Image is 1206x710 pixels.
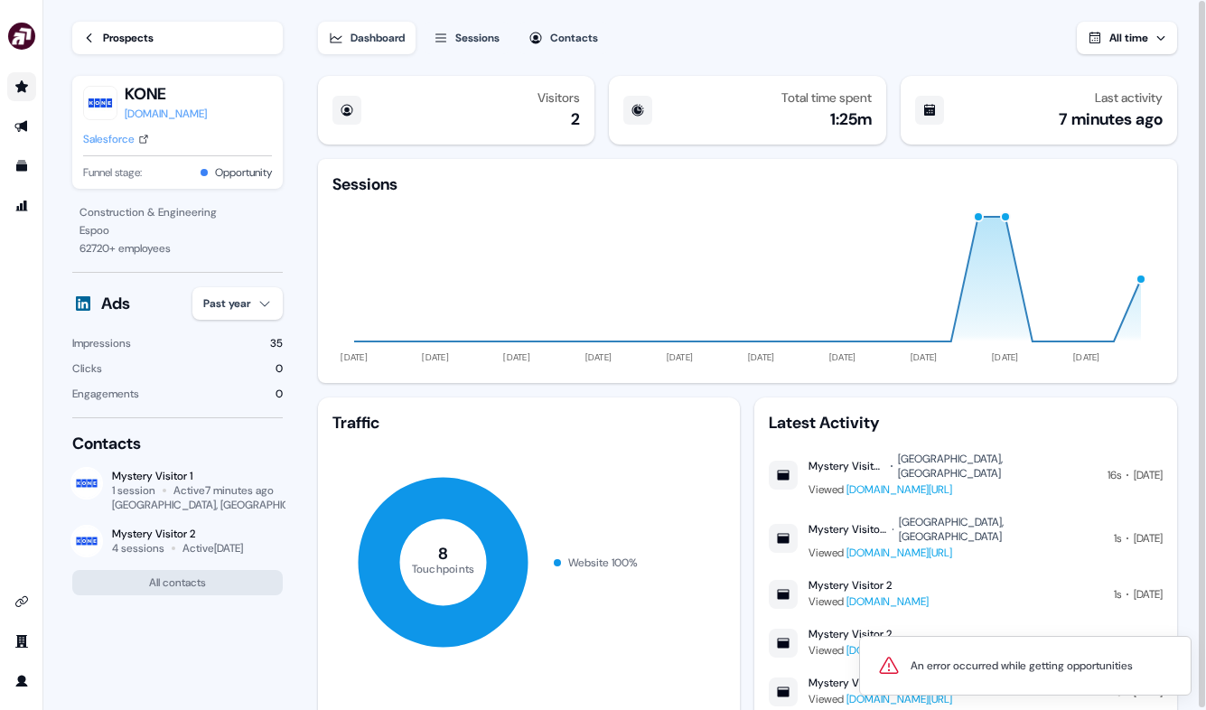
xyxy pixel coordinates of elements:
div: 35 [270,334,283,352]
div: Visitors [538,90,580,105]
a: Go to integrations [7,587,36,616]
div: An error occurred while getting opportunities [911,657,1133,675]
div: [DATE] [1134,585,1163,603]
tspan: [DATE] [341,351,368,363]
a: Prospects [72,22,283,54]
button: All contacts [72,570,283,595]
div: Last activity [1095,90,1163,105]
div: Contacts [72,433,283,454]
button: Opportunity [215,163,272,182]
div: Dashboard [351,29,405,47]
tspan: [DATE] [1073,351,1100,363]
div: 1s [1114,585,1121,603]
a: Go to outbound experience [7,112,36,141]
div: Sessions [332,173,397,195]
div: 0 [276,385,283,403]
div: Viewed [809,593,929,611]
tspan: 8 [438,543,448,565]
div: Prospects [103,29,154,47]
tspan: [DATE] [747,351,774,363]
div: Engagements [72,385,139,403]
a: [DOMAIN_NAME][URL] [846,482,952,497]
div: 1 session [112,483,155,498]
div: 16s [1108,466,1121,484]
tspan: [DATE] [666,351,693,363]
div: 0 [276,360,283,378]
a: Salesforce [83,130,149,148]
div: Impressions [72,334,131,352]
div: Mystery Visitor 2 [809,627,892,641]
div: Viewed [809,641,929,659]
div: Active [DATE] [182,541,243,556]
a: Go to prospects [7,72,36,101]
button: Sessions [423,22,510,54]
tspan: [DATE] [503,351,530,363]
div: 1s [1114,529,1121,547]
button: KONE [125,83,207,105]
div: Mystery Visitor 1 [809,522,886,537]
button: Contacts [518,22,609,54]
div: [DATE] [1134,466,1163,484]
button: All time [1077,22,1177,54]
button: Dashboard [318,22,416,54]
tspan: [DATE] [422,351,449,363]
div: 1:25m [830,108,872,130]
div: Clicks [72,360,102,378]
button: Past year [192,287,283,320]
div: Latest Activity [769,412,1163,434]
div: Construction & Engineering [79,203,276,221]
tspan: Touchpoints [411,561,474,575]
a: [DOMAIN_NAME][URL] [846,546,952,560]
div: Mystery Visitor 1 [112,469,283,483]
div: 7 minutes ago [1059,108,1163,130]
tspan: [DATE] [584,351,612,363]
a: Go to team [7,627,36,656]
div: Active 7 minutes ago [173,483,274,498]
div: Sessions [455,29,500,47]
div: Contacts [550,29,598,47]
span: Funnel stage: [83,163,142,182]
a: Go to templates [7,152,36,181]
div: 2 [571,108,580,130]
div: Espoo [79,221,276,239]
div: 4 sessions [112,541,164,556]
a: Go to attribution [7,192,36,220]
div: Viewed [809,544,1103,562]
div: Mystery Visitor 1 [809,459,884,473]
tspan: [DATE] [829,351,856,363]
a: [DOMAIN_NAME] [125,105,207,123]
div: Ads [101,293,130,314]
div: Mystery Visitor 2 [112,527,243,541]
div: Traffic [332,412,726,434]
tspan: [DATE] [992,351,1019,363]
div: Website 100 % [568,554,638,572]
div: Mystery Visitor 2 [809,578,892,593]
a: Go to profile [7,667,36,696]
div: [GEOGRAPHIC_DATA], [GEOGRAPHIC_DATA] [112,498,324,512]
div: Viewed [809,481,1097,499]
a: [DOMAIN_NAME] [846,594,929,609]
div: 62720 + employees [79,239,276,257]
div: Total time spent [781,90,872,105]
span: All time [1109,31,1148,45]
div: Mystery Visitor 2 [809,676,892,690]
div: [DATE] [1134,529,1163,547]
div: [GEOGRAPHIC_DATA], [GEOGRAPHIC_DATA] [899,515,1103,544]
tspan: [DATE] [911,351,938,363]
div: [GEOGRAPHIC_DATA], [GEOGRAPHIC_DATA] [898,452,1097,481]
div: Salesforce [83,130,135,148]
div: Viewed [809,690,952,708]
